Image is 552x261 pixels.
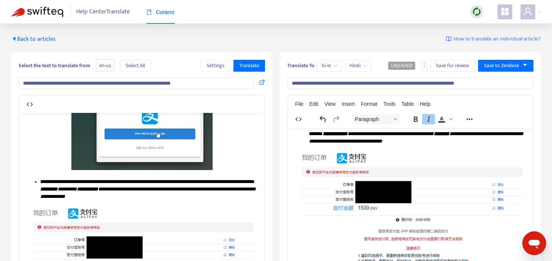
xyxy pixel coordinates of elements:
span: View [325,101,336,107]
span: Save to Zendesk [484,62,519,70]
span: How to translate an individual article? [453,35,541,43]
button: Save to Zendeskcaret-down [478,60,533,72]
span: Save for review [436,62,469,70]
span: more [422,62,427,68]
span: File [295,101,304,107]
div: Text color Black [435,114,454,124]
span: Hindi [349,60,367,71]
span: Paragraph [355,116,391,122]
span: Translate [239,62,259,70]
span: Settings [207,62,225,70]
img: Swifteq [11,7,63,17]
span: caret-down [522,62,527,68]
span: Help [420,101,430,107]
img: image-link [446,36,452,42]
span: Content [146,9,174,15]
span: Insert [342,101,355,107]
span: hi-in [322,60,338,71]
span: Back to articles [11,34,56,44]
span: caret-left [11,36,17,42]
button: Italic [422,114,435,124]
button: Undo [317,114,329,124]
button: Block Paragraph [352,114,400,124]
button: Settings [201,60,230,72]
button: Select All [120,60,151,72]
span: Edit [309,101,318,107]
button: Save for review [430,60,475,72]
span: Table [401,101,414,107]
span: appstore [500,7,509,16]
button: Redo [330,114,342,124]
span: en-us [96,59,114,72]
b: Select the text to translate from [19,61,90,70]
img: sync.dc5367851b00ba804db3.png [472,7,481,16]
button: Bold [409,114,422,124]
span: Format [361,101,377,107]
iframe: Button to launch messaging window [522,231,546,255]
span: Help Center Translate [76,5,130,19]
button: Reveal or hide additional toolbar items [463,114,476,124]
b: Translate To [287,61,314,70]
button: more [421,60,427,72]
span: book [146,10,152,15]
span: UNSAVED [391,63,412,68]
button: Translate [233,60,265,72]
span: user [523,7,532,16]
span: Tools [383,101,396,107]
span: Select All [126,62,145,70]
a: How to translate an individual article? [446,35,541,43]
